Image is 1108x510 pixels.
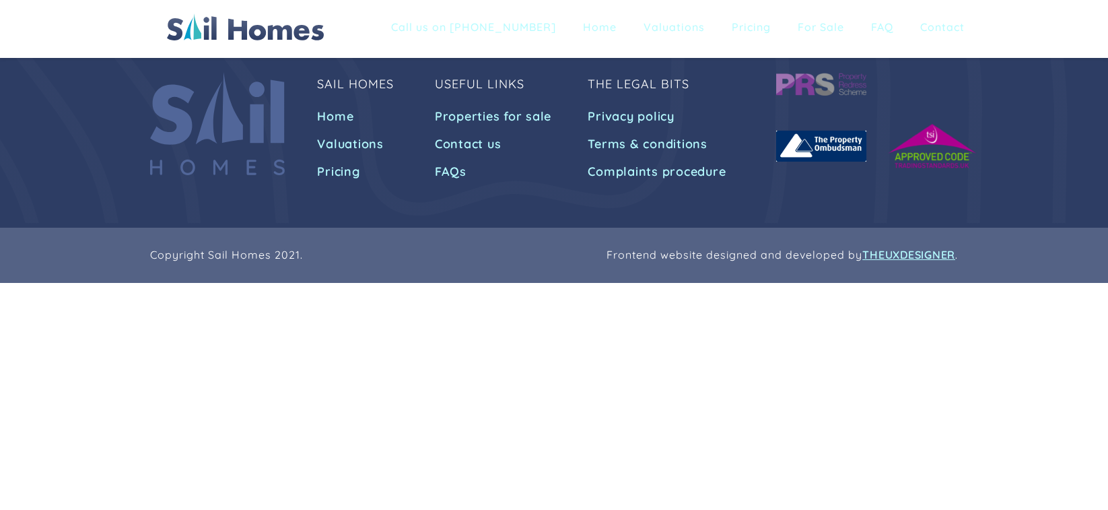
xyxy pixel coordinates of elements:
div: Copyright Sail Homes 2021. [150,248,303,263]
div: Useful Links [435,77,524,91]
a: Terms & conditions [588,132,712,156]
a: For Sale [788,13,854,43]
a: home [167,13,324,40]
div: Frontend website designed and developed by . [607,248,958,263]
a: Contact [910,13,975,43]
a: Home [317,104,357,129]
a: Pricing [317,160,363,184]
a: Contact us [435,132,506,156]
a: Valuations [633,13,715,43]
a: FAQs [435,160,471,184]
a: Privacy policy [588,104,679,129]
a: Valuations [317,132,388,156]
a: Pricing [722,13,781,43]
img: The PropertyBid Logo, your trusted digital estate agent [167,13,324,40]
a: Properties for sale [435,104,555,129]
div: Sail Homes [317,77,394,91]
div: The Legal bits [588,77,689,91]
a: THEUXDESIGNER [862,248,955,263]
a: Home [573,13,627,43]
a: FAQ [861,13,903,43]
a: Complaints procedure [588,160,730,184]
a: Call us on [PHONE_NUMBER] [381,13,566,43]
